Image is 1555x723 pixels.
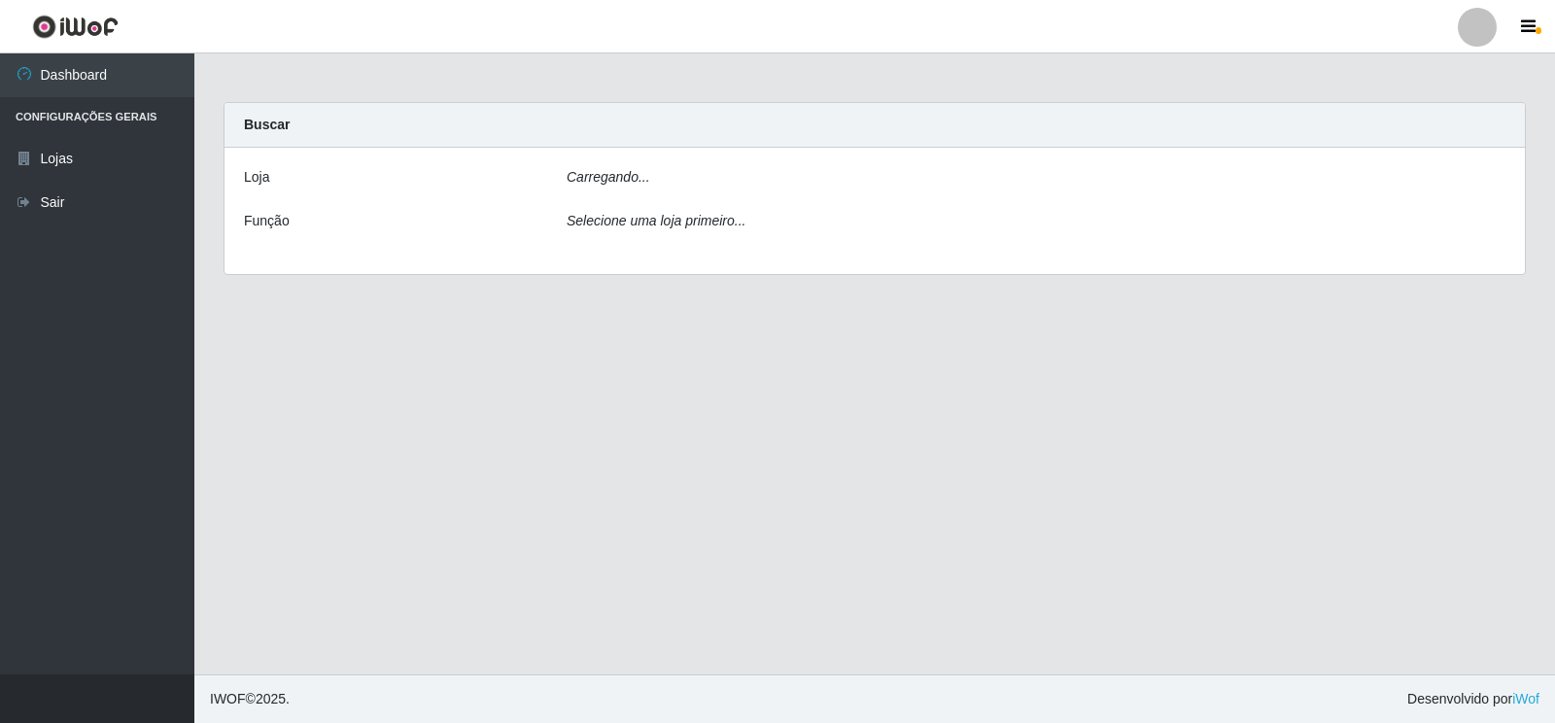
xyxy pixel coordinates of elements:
span: © 2025 . [210,689,290,709]
i: Selecione uma loja primeiro... [567,213,745,228]
strong: Buscar [244,117,290,132]
span: IWOF [210,691,246,706]
span: Desenvolvido por [1407,689,1539,709]
i: Carregando... [567,169,650,185]
label: Loja [244,167,269,188]
label: Função [244,211,290,231]
a: iWof [1512,691,1539,706]
img: CoreUI Logo [32,15,119,39]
